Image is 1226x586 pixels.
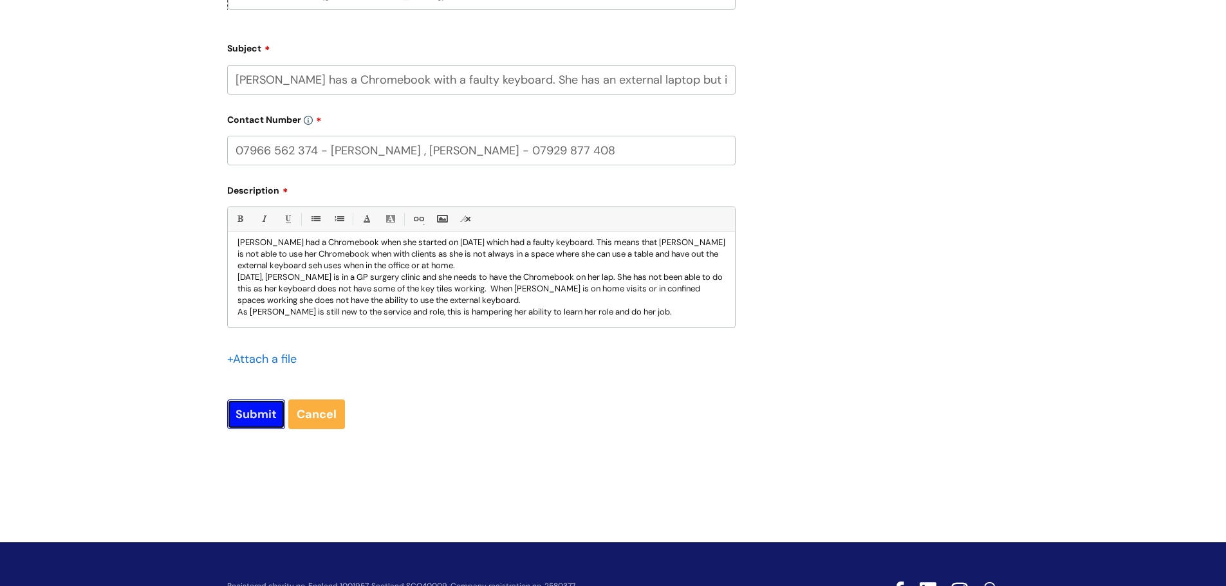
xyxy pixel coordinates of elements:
a: Remove formatting (Ctrl-\) [458,211,474,227]
input: Submit [227,399,285,429]
label: Subject [227,39,736,54]
p: As [PERSON_NAME] is still new to the service and role, this is hampering her ability to learn her... [237,306,725,318]
a: Insert Image... [434,211,450,227]
a: Link [410,211,426,227]
a: Back Color [382,211,398,227]
img: info-icon.svg [304,116,313,125]
a: • Unordered List (Ctrl-Shift-7) [307,211,323,227]
p: [PERSON_NAME] had a Chromebook when she started on [DATE] which had a faulty keyboard. This means... [237,237,725,271]
label: Description [227,181,736,196]
label: Contact Number [227,110,736,125]
p: [DATE], [PERSON_NAME] is in a GP surgery clinic and she needs to have the Chromebook on her lap. ... [237,271,725,306]
a: Underline(Ctrl-U) [279,211,295,227]
a: Bold (Ctrl-B) [232,211,248,227]
a: 1. Ordered List (Ctrl-Shift-8) [331,211,347,227]
a: Italic (Ctrl-I) [255,211,272,227]
a: Font Color [358,211,375,227]
span: + [227,351,233,367]
div: Attach a file [227,349,304,369]
a: Cancel [288,399,345,429]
